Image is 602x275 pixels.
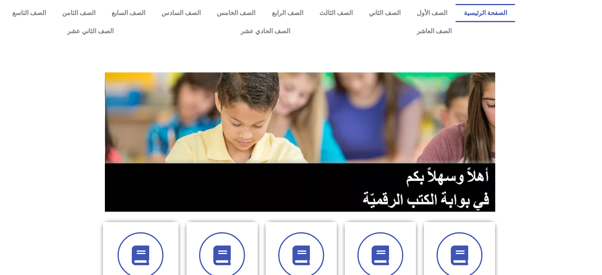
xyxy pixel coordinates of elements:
a: الصف الثالث [311,4,361,22]
a: الصف الثامن [54,4,103,22]
a: الصف الرابع [264,4,311,22]
a: الصف الخامس [209,4,264,22]
a: الصف الحادي عشر [177,22,353,40]
a: الصف الثاني [361,4,408,22]
a: الصف العاشر [353,22,515,40]
a: الصف السادس [154,4,209,22]
a: الصفحة الرئيسية [456,4,515,22]
a: الصف السابع [103,4,153,22]
a: الصف التاسع [4,4,54,22]
a: الصف الثاني عشر [4,22,177,40]
a: الصف الأول [409,4,456,22]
